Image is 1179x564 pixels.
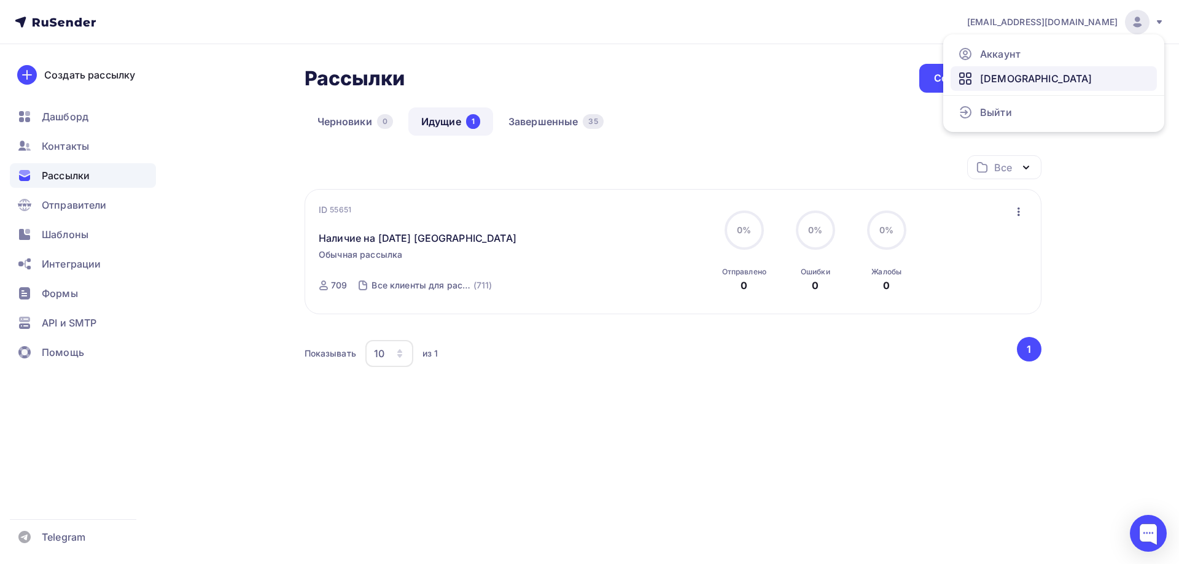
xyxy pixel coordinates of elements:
span: Обычная рассылка [319,249,402,261]
ul: Pagination [1014,337,1041,361]
div: 35 [583,114,603,129]
span: Интеграции [42,257,101,271]
span: 0% [879,225,893,235]
div: Отправлено [722,267,766,277]
div: 10 [374,346,384,361]
div: 0 [883,278,890,293]
span: 55651 [330,204,351,216]
a: Рассылки [10,163,156,188]
a: Идущие1 [408,107,493,136]
span: Помощь [42,345,84,360]
a: Контакты [10,134,156,158]
span: Дашборд [42,109,88,124]
h2: Рассылки [305,66,405,91]
a: Формы [10,281,156,306]
span: API и SMTP [42,315,96,330]
button: Все [967,155,1041,179]
a: Дашборд [10,104,156,129]
div: Все [994,160,1011,175]
span: Аккаунт [980,47,1021,61]
span: Рассылки [42,168,90,183]
div: Жалобы [871,267,901,277]
a: Все клиенты для рассылки остатков (711) [370,276,493,295]
div: 1 [466,114,480,129]
div: Создать рассылку [44,68,135,82]
button: Go to page 1 [1017,337,1041,361]
a: Завершенные35 [496,107,617,136]
div: Создать рассылку [934,71,1026,85]
div: из 1 [422,347,438,360]
span: [EMAIL_ADDRESS][DOMAIN_NAME] [967,16,1118,28]
span: Контакты [42,139,89,153]
div: Ошибки [801,267,830,277]
span: 0% [737,225,751,235]
div: 0 [812,278,819,293]
span: [DEMOGRAPHIC_DATA] [980,71,1092,86]
span: Отправители [42,198,107,212]
ul: [EMAIL_ADDRESS][DOMAIN_NAME] [943,34,1164,132]
div: 0 [741,278,747,293]
div: 709 [331,279,347,292]
button: 10 [365,339,414,368]
div: Все клиенты для рассылки остатков [372,279,470,292]
span: ID [319,204,327,216]
a: Шаблоны [10,222,156,247]
span: Выйти [980,105,1012,120]
span: Формы [42,286,78,301]
span: Telegram [42,530,85,544]
div: 0 [377,114,393,129]
a: Отправители [10,193,156,217]
div: Показывать [305,347,356,360]
a: Черновики0 [305,107,406,136]
a: Наличие на [DATE] [GEOGRAPHIC_DATA] [319,231,516,245]
div: (711) [473,279,492,292]
a: [EMAIL_ADDRESS][DOMAIN_NAME] [967,10,1164,34]
span: 0% [808,225,822,235]
span: Шаблоны [42,227,88,242]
